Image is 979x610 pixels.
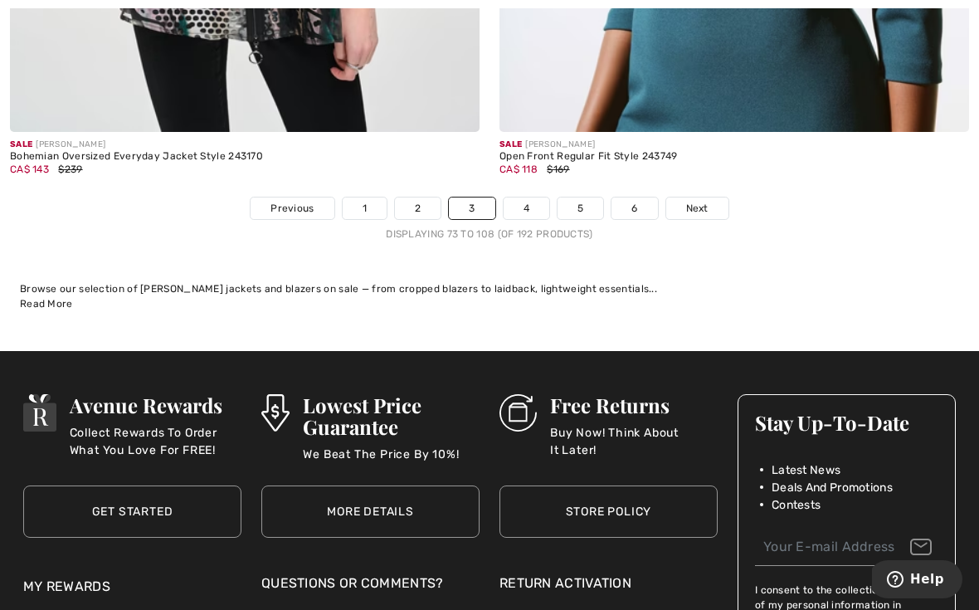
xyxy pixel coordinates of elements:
[772,461,840,479] span: Latest News
[23,486,241,538] a: Get Started
[20,298,73,310] span: Read More
[558,198,603,219] a: 5
[395,198,441,219] a: 2
[755,412,938,433] h3: Stay Up-To-Date
[547,163,569,175] span: $169
[499,163,538,175] span: CA$ 118
[10,151,480,163] div: Bohemian Oversized Everyday Jacket Style 243170
[686,201,709,216] span: Next
[303,446,480,479] p: We Beat The Price By 10%!
[10,139,480,151] div: [PERSON_NAME]
[10,139,32,149] span: Sale
[70,394,241,416] h3: Avenue Rewards
[23,578,110,594] a: My Rewards
[58,163,82,175] span: $239
[499,486,718,538] a: Store Policy
[755,529,938,566] input: Your E-mail Address
[23,394,56,432] img: Avenue Rewards
[251,198,334,219] a: Previous
[499,573,718,593] a: Return Activation
[550,394,718,416] h3: Free Returns
[550,424,718,457] p: Buy Now! Think About It Later!
[499,139,522,149] span: Sale
[449,198,494,219] a: 3
[261,573,480,602] div: Questions or Comments?
[666,198,728,219] a: Next
[499,139,969,151] div: [PERSON_NAME]
[611,198,657,219] a: 6
[872,560,962,602] iframe: Opens a widget where you can find more information
[10,163,49,175] span: CA$ 143
[772,496,821,514] span: Contests
[772,479,893,496] span: Deals And Promotions
[499,394,537,432] img: Free Returns
[261,486,480,538] a: More Details
[303,394,480,437] h3: Lowest Price Guarantee
[20,281,959,296] div: Browse our selection of [PERSON_NAME] jackets and blazers on sale — from cropped blazers to laidb...
[504,198,549,219] a: 4
[499,151,969,163] div: Open Front Regular Fit Style 243749
[261,394,290,432] img: Lowest Price Guarantee
[70,424,241,457] p: Collect Rewards To Order What You Love For FREE!
[270,201,314,216] span: Previous
[343,198,387,219] a: 1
